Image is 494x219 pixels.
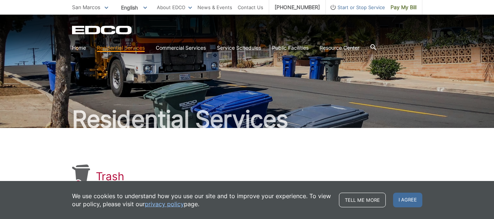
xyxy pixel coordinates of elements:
a: Home [72,44,86,52]
a: privacy policy [145,200,184,208]
span: English [116,1,152,14]
span: I agree [393,193,422,207]
a: Contact Us [238,3,263,11]
a: Service Schedules [217,44,261,52]
h2: Residential Services [72,107,422,131]
a: Tell me more [339,193,386,207]
span: Pay My Bill [391,3,416,11]
a: Public Facilities [272,44,309,52]
h1: Trash [96,170,125,183]
a: Commercial Services [156,44,206,52]
p: We use cookies to understand how you use our site and to improve your experience. To view our pol... [72,192,332,208]
a: Resource Center [320,44,359,52]
a: About EDCO [157,3,192,11]
a: EDCD logo. Return to the homepage. [72,26,133,34]
span: San Marcos [72,4,100,10]
a: Residential Services [97,44,145,52]
a: News & Events [197,3,232,11]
